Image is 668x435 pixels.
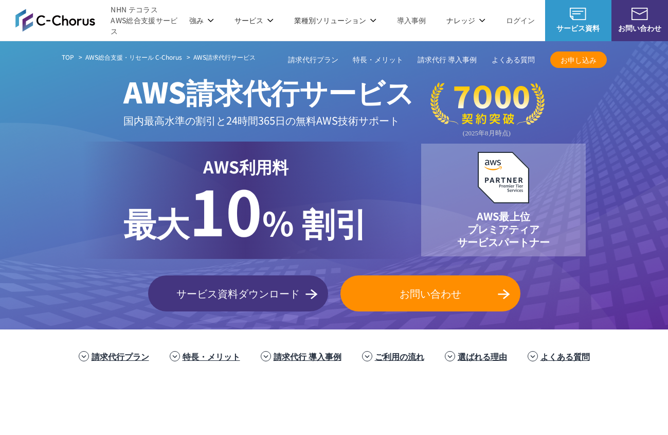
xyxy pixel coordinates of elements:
[353,55,403,65] a: 特長・メリット
[545,23,611,33] span: サービス資料
[148,275,328,311] a: サービス資料ダウンロード
[288,55,338,65] a: 請求代行プラン
[234,15,274,26] p: サービス
[123,154,368,179] p: AWS利用料
[123,179,368,247] p: % 割引
[631,8,648,20] img: お問い合わせ
[123,71,414,112] span: AWS請求代行サービス
[547,390,629,431] img: 東京書籍
[506,15,535,26] a: ログイン
[84,390,166,431] img: ミズノ
[15,9,95,31] img: AWS総合支援サービス C-Chorus
[458,350,507,362] a: 選ばれる理由
[148,286,328,301] span: サービス資料ダウンロード
[397,15,426,26] a: 導入事例
[111,4,178,37] span: NHN テコラス AWS総合支援サービス
[550,55,607,65] span: お申し込み
[176,390,259,431] img: 住友生命保険相互
[85,53,182,62] a: AWS総合支援・リセール C-Chorus
[540,350,590,362] a: よくある質問
[430,82,545,137] img: 契約件数
[189,15,214,26] p: 強み
[193,53,256,61] span: AWS請求代行サービス
[454,390,536,431] img: ヤマサ醤油
[62,53,74,62] a: TOP
[269,390,351,431] img: フジモトHD
[340,275,520,311] a: お問い合わせ
[570,8,586,20] img: AWS総合支援サービス C-Chorus サービス資料
[294,15,376,26] p: 業種別ソリューション
[457,210,550,248] p: AWS最上位 プレミアティア サービスパートナー
[418,55,477,65] a: 請求代行 導入事例
[375,350,424,362] a: ご利用の流れ
[123,112,414,129] p: 国内最高水準の割引と 24時間365日の無料AWS技術サポート
[274,350,341,362] a: 請求代行 導入事例
[123,198,189,246] span: 最大
[550,51,607,68] a: お申し込み
[15,4,179,37] a: AWS総合支援サービス C-Chorus NHN テコラスAWS総合支援サービス
[189,165,262,254] span: 10
[340,286,520,301] span: お問い合わせ
[446,15,485,26] p: ナレッジ
[92,350,149,362] a: 請求代行プラン
[492,55,535,65] a: よくある質問
[183,350,240,362] a: 特長・メリット
[478,152,529,203] img: AWSプレミアティアサービスパートナー
[362,390,444,431] img: エアトリ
